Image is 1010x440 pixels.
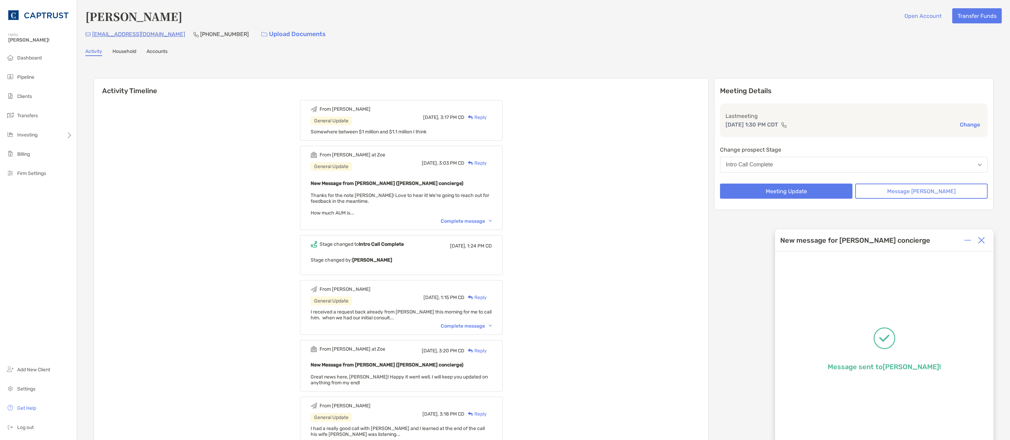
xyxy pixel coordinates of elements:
[320,286,370,292] div: From [PERSON_NAME]
[8,3,68,27] img: CAPTRUST Logo
[489,325,492,327] img: Chevron icon
[320,346,385,352] div: From [PERSON_NAME] at Zoe
[441,218,492,224] div: Complete message
[311,106,317,112] img: Event icon
[85,8,182,24] h4: [PERSON_NAME]
[8,37,73,43] span: [PERSON_NAME]!
[17,151,30,157] span: Billing
[464,410,487,418] div: Reply
[92,30,185,38] p: [EMAIL_ADDRESS][DOMAIN_NAME]
[464,114,487,121] div: Reply
[6,404,14,412] img: get-help icon
[720,87,988,95] p: Meeting Details
[311,129,427,135] span: Somewhere between $1 million and $1.1 million I think
[468,295,473,300] img: Reply icon
[952,8,1002,23] button: Transfer Funds
[257,27,330,42] a: Upload Documents
[726,162,773,168] div: Intro Call Complete
[112,48,136,56] a: Household
[320,152,385,158] div: From [PERSON_NAME] at Zoe
[468,115,473,120] img: Reply icon
[441,323,492,329] div: Complete message
[359,241,404,247] b: Intro Call Complete
[17,386,35,392] span: Settings
[468,412,473,416] img: Reply icon
[311,192,489,216] span: Thanks for the note [PERSON_NAME]! Love to hear it! We're going to reach out for feedback in the ...
[423,114,439,120] span: [DATE],
[17,55,42,61] span: Dashboard
[468,349,473,353] img: Reply icon
[964,237,971,244] img: Expand or collapse
[85,48,102,56] a: Activity
[17,113,38,119] span: Transfers
[6,111,14,119] img: transfers icon
[320,403,370,409] div: From [PERSON_NAME]
[311,374,488,386] span: Great news here, [PERSON_NAME]! Happy it went well, I will keep you updated on anything from my end!
[311,413,352,422] div: General Update
[6,169,14,177] img: firm-settings icon
[422,348,438,354] span: [DATE],
[311,152,317,158] img: Event icon
[726,112,982,120] p: Last meeting
[464,347,487,354] div: Reply
[17,132,37,138] span: Investing
[489,220,492,222] img: Chevron icon
[780,236,930,244] div: New message for [PERSON_NAME] concierge
[320,106,370,112] div: From [PERSON_NAME]
[17,425,34,430] span: Log out
[311,241,317,247] img: Event icon
[440,114,464,120] span: 3:17 PM CD
[439,348,464,354] span: 3:20 PM CD
[311,297,352,305] div: General Update
[85,32,91,36] img: Email Icon
[422,160,438,166] span: [DATE],
[6,92,14,100] img: clients icon
[200,30,249,38] p: [PHONE_NUMBER]
[855,184,988,199] button: Message [PERSON_NAME]
[439,160,464,166] span: 3:03 PM CD
[17,93,32,99] span: Clients
[17,170,46,176] span: Firm Settings
[464,159,487,167] div: Reply
[873,327,895,349] img: Message successfully sent
[17,367,50,373] span: Add New Client
[720,184,852,199] button: Meeting Update
[464,294,487,301] div: Reply
[311,426,485,437] span: I had a really good call with [PERSON_NAME] and I learned at the end of the call his wife [PERSON...
[720,145,988,154] p: Change prospect Stage
[441,295,464,300] span: 1:15 PM CD
[311,309,492,321] span: I received a request back already from [PERSON_NAME] this morning for me to call him. when we had...
[6,130,14,139] img: investing icon
[147,48,168,56] a: Accounts
[450,243,466,249] span: [DATE],
[311,286,317,293] img: Event icon
[261,32,267,37] img: button icon
[94,78,708,95] h6: Activity Timeline
[6,73,14,81] img: pipeline icon
[320,241,404,247] div: Stage changed to
[720,157,988,173] button: Intro Call Complete
[468,161,473,165] img: Reply icon
[978,237,985,244] img: Close
[440,411,464,417] span: 3:18 PM CD
[311,162,352,171] div: General Update
[6,150,14,158] img: billing icon
[423,295,440,300] span: [DATE],
[422,411,439,417] span: [DATE],
[726,120,778,129] p: [DATE] 1:30 PM CDT
[17,405,36,411] span: Get Help
[899,8,947,23] button: Open Account
[6,423,14,431] img: logout icon
[978,164,982,166] img: Open dropdown arrow
[781,122,787,128] img: communication type
[828,363,941,371] p: Message sent to [PERSON_NAME] !
[311,117,352,125] div: General Update
[6,384,14,393] img: settings icon
[311,180,463,186] b: New Message from [PERSON_NAME] ([PERSON_NAME] concierge)
[6,365,14,373] img: add_new_client icon
[958,121,982,128] button: Change
[311,403,317,409] img: Event icon
[311,362,463,368] b: New Message from [PERSON_NAME] ([PERSON_NAME] concierge)
[467,243,492,249] span: 1:24 PM CD
[311,346,317,352] img: Event icon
